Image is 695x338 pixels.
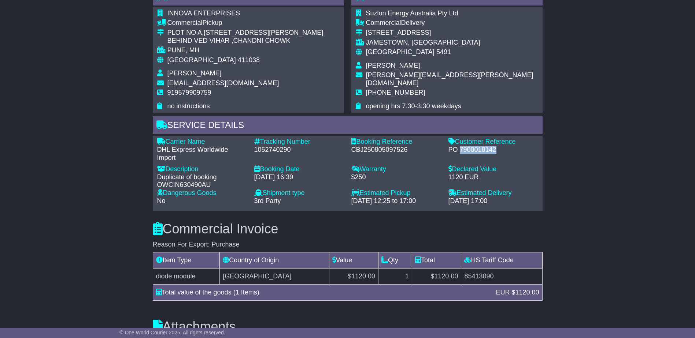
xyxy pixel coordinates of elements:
[254,189,344,197] div: Shipment type
[220,252,329,268] td: Country of Origin
[366,89,425,96] span: [PHONE_NUMBER]
[167,19,203,26] span: Commercial
[254,197,281,204] span: 3rd Party
[366,19,538,27] div: Delivery
[119,330,225,335] span: © One World Courier 2025. All rights reserved.
[167,10,240,17] span: INNOVA ENTERPRISES
[157,146,247,162] div: DHL Express Worldwide Import
[378,268,412,285] td: 1
[153,268,220,285] td: diode module
[254,138,344,146] div: Tracking Number
[167,70,222,77] span: [PERSON_NAME]
[167,29,324,37] div: PLOT NO A,[STREET_ADDRESS][PERSON_NAME]
[351,165,441,173] div: Warranty
[167,102,210,110] span: no instructions
[254,165,344,173] div: Booking Date
[157,138,247,146] div: Carrier Name
[366,10,458,17] span: Suzlon Energy Australia Pty Ltd
[153,241,543,249] div: Reason For Export: Purchase
[448,197,538,205] div: [DATE] 17:00
[448,146,538,154] div: PO 7900018142
[436,48,451,56] span: 5491
[461,268,542,285] td: 85413090
[153,319,543,334] h3: Attachments
[153,252,220,268] td: Item Type
[351,197,441,205] div: [DATE] 12:25 to 17:00
[238,56,260,64] span: 411038
[448,189,538,197] div: Estimated Delivery
[448,165,538,173] div: Declared Value
[157,165,247,173] div: Description
[492,288,543,297] div: EUR $1120.00
[351,189,441,197] div: Estimated Pickup
[254,173,344,181] div: [DATE] 16:39
[366,48,435,56] span: [GEOGRAPHIC_DATA]
[220,268,329,285] td: [GEOGRAPHIC_DATA]
[448,138,538,146] div: Customer Reference
[366,71,533,87] span: [PERSON_NAME][EMAIL_ADDRESS][PERSON_NAME][DOMAIN_NAME]
[153,116,543,136] div: Service Details
[167,89,211,96] span: 919579909759
[329,268,378,285] td: $1120.00
[366,19,401,26] span: Commercial
[366,102,461,110] span: opening hrs 7.30-3.30 weekdays
[329,252,378,268] td: Value
[351,173,441,181] div: $250
[153,222,543,236] h3: Commercial Invoice
[167,19,324,27] div: Pickup
[167,46,324,55] div: PUNE, MH
[157,173,247,189] div: Duplicate of booking OWCIN630490AU
[378,252,412,268] td: Qty
[167,37,324,45] div: BEHIND VED VIHAR ,CHANDNI CHOWK
[412,252,461,268] td: Total
[157,189,247,197] div: Dangerous Goods
[448,173,538,181] div: 1120 EUR
[157,197,166,204] span: No
[351,138,441,146] div: Booking Reference
[167,56,236,64] span: [GEOGRAPHIC_DATA]
[167,79,279,87] span: [EMAIL_ADDRESS][DOMAIN_NAME]
[366,62,420,69] span: [PERSON_NAME]
[254,146,344,154] div: 1052740290
[152,288,492,297] div: Total value of the goods (1 Items)
[351,146,441,154] div: CBJ250805097526
[461,252,542,268] td: HS Tariff Code
[366,29,538,37] div: [STREET_ADDRESS]
[412,268,461,285] td: $1120.00
[366,39,538,47] div: JAMESTOWN, [GEOGRAPHIC_DATA]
